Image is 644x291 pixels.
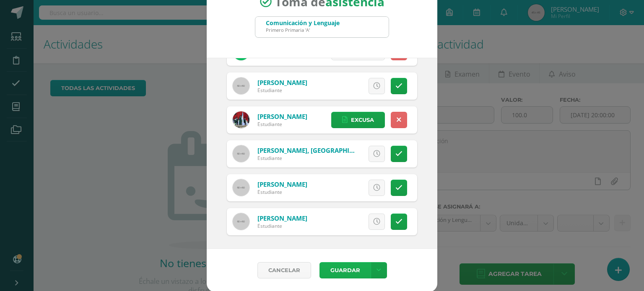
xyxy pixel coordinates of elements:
[257,262,311,278] a: Cancelar
[257,188,307,196] div: Estudiante
[233,179,249,196] img: 60x60
[255,17,389,37] input: Busca un grado o sección aquí...
[319,262,371,278] button: Guardar
[233,145,249,162] img: 60x60
[257,155,358,162] div: Estudiante
[257,87,307,94] div: Estudiante
[329,146,352,162] span: Excusa
[233,77,249,94] img: 60x60
[257,78,307,87] a: [PERSON_NAME]
[266,19,340,27] div: Comunicación y Lenguaje
[329,180,352,196] span: Excusa
[266,27,340,33] div: Primero Primaria 'A'
[257,214,307,222] a: [PERSON_NAME]
[331,112,385,128] a: Excusa
[257,121,307,128] div: Estudiante
[233,213,249,230] img: 60x60
[329,78,352,94] span: Excusa
[257,222,307,229] div: Estudiante
[257,112,307,121] a: [PERSON_NAME]
[329,214,352,229] span: Excusa
[257,180,307,188] a: [PERSON_NAME]
[233,111,249,128] img: b8543cbc953381fe19c1666e2cc7c093.png
[257,146,375,155] a: [PERSON_NAME], [GEOGRAPHIC_DATA]
[351,112,374,128] span: Excusa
